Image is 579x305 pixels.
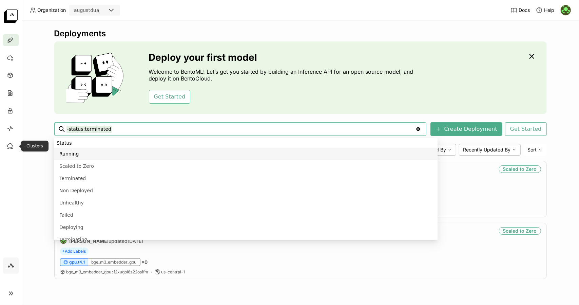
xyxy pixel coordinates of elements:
[60,52,133,103] img: cover onboarding
[505,122,547,136] button: Get Started
[54,138,438,148] li: Status
[561,5,571,15] img: August Dua
[60,238,66,244] img: August Dua
[128,238,143,244] span: [DATE]
[54,209,438,221] li: Failed
[54,197,438,209] li: Unhealthy
[60,237,143,244] div: updated
[523,144,547,156] div: Sort
[54,172,438,184] li: Terminated
[161,269,185,275] span: us-central-1
[112,269,113,274] span: :
[37,7,66,13] span: Organization
[149,90,191,104] button: Get Started
[66,124,416,134] input: Search
[66,269,149,275] a: bge_m3_embedder_gpu:f2xugol6z22osffm
[54,184,438,197] li: Non Deployed
[60,248,89,255] span: +Add Labels
[459,144,521,156] div: Recently Updated By
[54,233,438,246] li: Terminating
[4,10,18,23] img: logo
[499,165,541,173] div: Scaled to Zero
[416,126,421,132] svg: Clear value
[21,141,49,151] div: Clusters
[149,68,417,82] p: Welcome to BentoML! Let’s get you started by building an Inference API for an open source model, ...
[54,160,438,172] li: Scaled to Zero
[536,7,554,14] div: Help
[142,259,148,265] span: × 0
[510,7,530,14] a: Docs
[149,52,417,63] h3: Deploy your first model
[54,29,547,39] div: Deployments
[519,7,530,13] span: Docs
[54,221,438,233] li: Deploying
[54,148,438,160] li: Running
[70,259,85,265] span: gpu.t4.1
[54,138,438,240] ul: Menu
[74,7,99,14] div: augustdua
[70,238,109,244] strong: [PERSON_NAME]
[544,7,554,13] span: Help
[88,258,140,266] div: bge_m3_embedder_gpu
[528,147,537,153] span: Sort
[499,227,541,235] div: Scaled to Zero
[463,147,511,153] span: Recently Updated By
[430,122,502,136] button: Create Deployment
[66,269,149,274] span: bge_m3_embedder_gpu f2xugol6z22osffm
